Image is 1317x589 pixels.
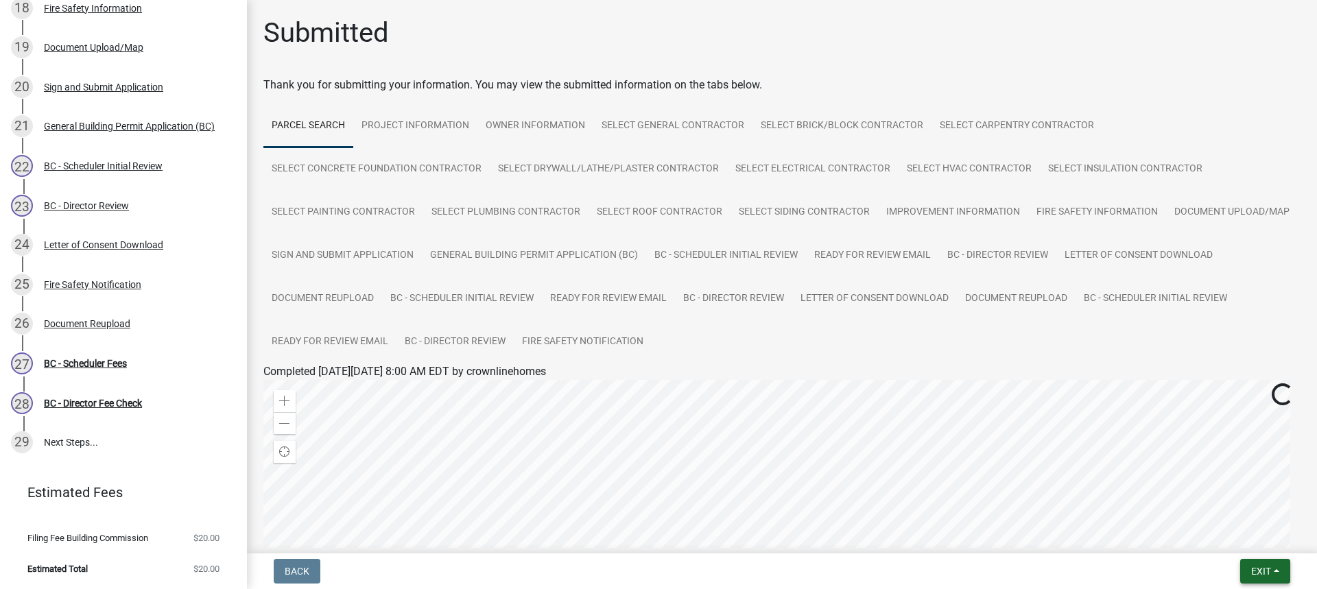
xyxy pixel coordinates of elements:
[263,104,353,148] a: Parcel search
[263,147,490,191] a: Select Concrete Foundation contractor
[193,564,219,573] span: $20.00
[752,104,932,148] a: Select Brick/Block Contractor
[11,76,33,98] div: 20
[878,191,1028,235] a: Improvement Information
[593,104,752,148] a: Select General Contractor
[44,121,215,131] div: General Building Permit Application (BC)
[11,392,33,414] div: 28
[44,319,130,328] div: Document Reupload
[1240,559,1290,584] button: Exit
[274,559,320,584] button: Back
[396,320,514,364] a: BC - Director Review
[899,147,1040,191] a: Select HVAC Contractor
[646,234,806,278] a: BC - Scheduler Initial Review
[263,191,423,235] a: Select Painting contractor
[422,234,646,278] a: General Building Permit Application (BC)
[11,479,225,506] a: Estimated Fees
[285,566,309,577] span: Back
[1056,234,1221,278] a: Letter of Consent Download
[1166,191,1298,235] a: Document Upload/Map
[1076,277,1235,321] a: BC - Scheduler Initial Review
[939,234,1056,278] a: BC - Director Review
[477,104,593,148] a: Owner Information
[806,234,939,278] a: Ready for Review Email
[932,104,1102,148] a: Select Carpentry contractor
[792,277,957,321] a: Letter of Consent Download
[957,277,1076,321] a: Document Reupload
[11,115,33,137] div: 21
[274,390,296,412] div: Zoom in
[44,201,129,211] div: BC - Director Review
[11,313,33,335] div: 26
[1251,566,1271,577] span: Exit
[382,277,542,321] a: BC - Scheduler Initial Review
[44,43,143,52] div: Document Upload/Map
[727,147,899,191] a: Select Electrical contractor
[11,155,33,177] div: 22
[490,147,727,191] a: Select Drywall/Lathe/Plaster contractor
[27,533,148,542] span: Filing Fee Building Commission
[263,320,396,364] a: Ready for Review Email
[423,191,589,235] a: Select Plumbing contractor
[675,277,792,321] a: BC - Director Review
[11,36,33,58] div: 19
[1028,191,1166,235] a: Fire Safety Information
[263,77,1301,93] div: Thank you for submitting your information. You may view the submitted information on the tabs below.
[1040,147,1211,191] a: Select Insulation contractor
[274,412,296,434] div: Zoom out
[27,564,88,573] span: Estimated Total
[44,240,163,250] div: Letter of Consent Download
[11,195,33,217] div: 23
[263,234,422,278] a: Sign and Submit Application
[353,104,477,148] a: Project Information
[11,352,33,374] div: 27
[731,191,878,235] a: Select Siding contractor
[263,277,382,321] a: Document Reupload
[274,441,296,463] div: Find my location
[514,320,652,364] a: Fire Safety Notification
[11,234,33,256] div: 24
[44,398,142,408] div: BC - Director Fee Check
[11,274,33,296] div: 25
[44,161,163,171] div: BC - Scheduler Initial Review
[263,365,546,378] span: Completed [DATE][DATE] 8:00 AM EDT by crownlinehomes
[193,533,219,542] span: $20.00
[542,277,675,321] a: Ready for Review Email
[44,280,141,289] div: Fire Safety Notification
[44,359,127,368] div: BC - Scheduler Fees
[44,82,163,92] div: Sign and Submit Application
[44,3,142,13] div: Fire Safety Information
[11,431,33,453] div: 29
[589,191,731,235] a: Select Roof contractor
[263,16,389,49] h1: Submitted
